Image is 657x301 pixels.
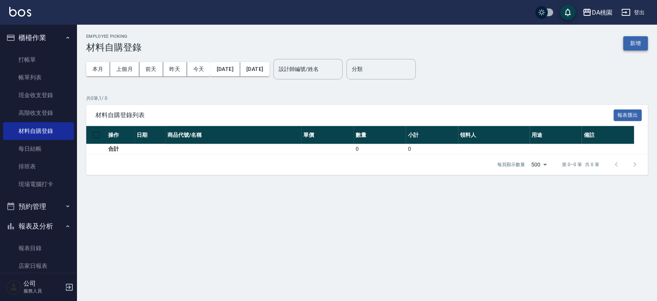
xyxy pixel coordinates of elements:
[3,51,74,69] a: 打帳單
[301,126,354,144] th: 單價
[95,111,614,119] span: 材料自購登錄列表
[614,109,642,121] button: 報表匯出
[240,62,269,76] button: [DATE]
[3,28,74,48] button: 櫃檯作業
[187,62,211,76] button: 今天
[406,144,458,154] td: 0
[618,5,648,20] button: 登出
[86,42,142,53] h3: 材料自購登錄
[406,126,458,144] th: 小計
[560,5,575,20] button: save
[3,175,74,193] a: 現場電腦打卡
[3,86,74,104] a: 現金收支登錄
[582,126,634,144] th: 備註
[6,279,22,295] img: Person
[3,216,74,236] button: 報表及分析
[23,280,63,288] h5: 公司
[86,95,648,102] p: 共 0 筆, 1 / 0
[3,257,74,275] a: 店家日報表
[163,62,187,76] button: 昨天
[579,5,615,20] button: DA桃園
[562,161,599,168] p: 第 0–0 筆 共 0 筆
[623,36,648,50] button: 新增
[210,62,240,76] button: [DATE]
[592,8,612,17] div: DA桃園
[106,144,135,154] td: 合計
[528,154,550,175] div: 500
[86,62,110,76] button: 本月
[3,158,74,175] a: 排班表
[354,126,406,144] th: 數量
[497,161,525,168] p: 每頁顯示數量
[139,62,163,76] button: 前天
[3,69,74,86] a: 帳單列表
[86,34,142,39] h2: Employee Picking
[9,7,31,17] img: Logo
[623,39,648,47] a: 新增
[530,126,582,144] th: 用途
[135,126,166,144] th: 日期
[354,144,406,154] td: 0
[166,126,301,144] th: 商品代號/名稱
[3,140,74,158] a: 每日結帳
[106,126,135,144] th: 操作
[110,62,139,76] button: 上個月
[3,104,74,122] a: 高階收支登錄
[3,239,74,257] a: 報表目錄
[3,197,74,217] button: 預約管理
[3,122,74,140] a: 材料自購登錄
[23,288,63,294] p: 服務人員
[614,111,642,118] a: 報表匯出
[458,126,530,144] th: 領料人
